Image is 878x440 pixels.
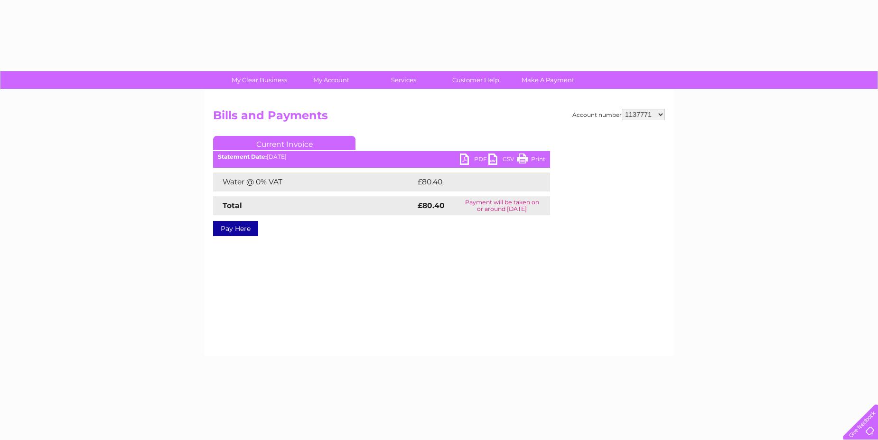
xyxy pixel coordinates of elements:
[488,153,517,167] a: CSV
[213,109,665,127] h2: Bills and Payments
[218,153,267,160] b: Statement Date:
[213,136,355,150] a: Current Invoice
[213,221,258,236] a: Pay Here
[292,71,371,89] a: My Account
[415,172,532,191] td: £80.40
[364,71,443,89] a: Services
[454,196,550,215] td: Payment will be taken on or around [DATE]
[437,71,515,89] a: Customer Help
[213,172,415,191] td: Water @ 0% VAT
[418,201,445,210] strong: £80.40
[223,201,242,210] strong: Total
[220,71,299,89] a: My Clear Business
[460,153,488,167] a: PDF
[213,153,550,160] div: [DATE]
[572,109,665,120] div: Account number
[509,71,587,89] a: Make A Payment
[517,153,545,167] a: Print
